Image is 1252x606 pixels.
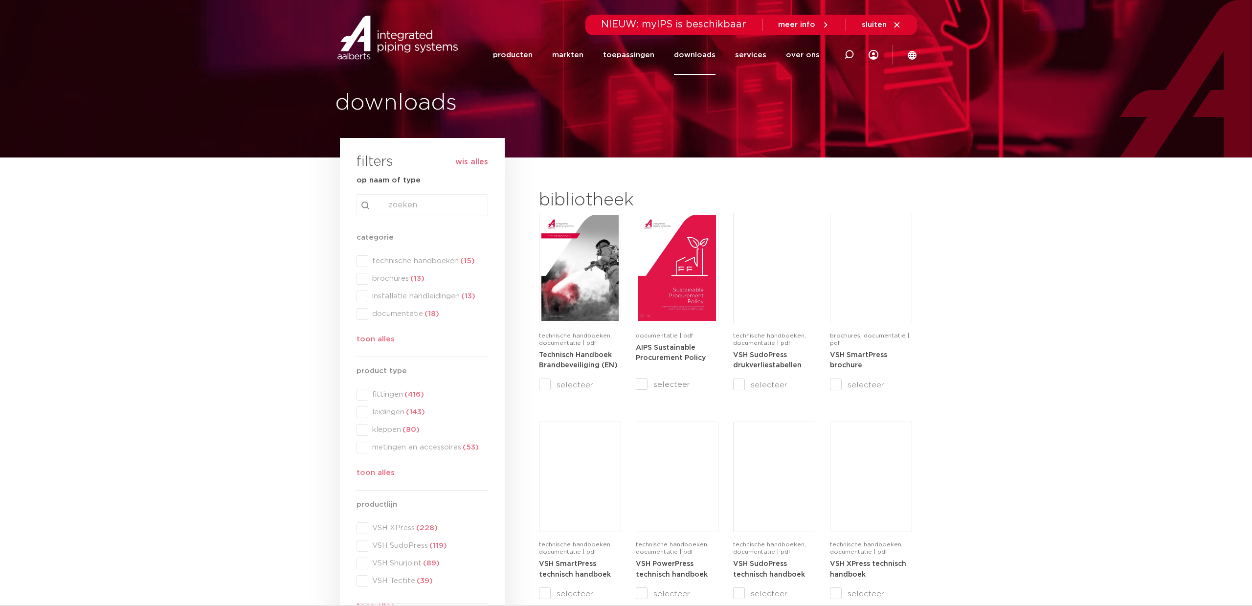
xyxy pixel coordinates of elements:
[733,588,815,600] label: selecteer
[636,560,708,578] a: VSH PowerPress technisch handboek
[830,333,909,346] span: brochures, documentatie | pdf
[830,379,912,391] label: selecteer
[832,215,910,321] img: VSH-SmartPress_A4Brochure-5008016-2023_2.0_NL-pdf.jpg
[493,35,820,75] nav: Menu
[733,541,806,555] span: technische handboeken, documentatie | pdf
[869,35,878,75] div: my IPS
[539,561,611,578] strong: VSH SmartPress technisch handboek
[638,424,715,530] img: VSH-PowerPress_A4TM_5008817_2024_3.1_NL-pdf.jpg
[541,424,619,530] img: VSH-SmartPress_A4TM_5009301_2023_2.0-EN-pdf.jpg
[539,189,713,212] h2: bibliotheek
[832,424,910,530] img: VSH-XPress_A4TM_5008762_2025_4.1_NL-pdf.jpg
[638,215,715,321] img: Aips_A4Sustainable-Procurement-Policy_5011446_EN-pdf.jpg
[830,352,887,369] strong: VSH SmartPress brochure
[862,21,887,28] span: sluiten
[357,177,421,184] strong: op naam of type
[636,379,718,390] label: selecteer
[539,352,618,369] strong: Technisch Handboek Brandbeveiliging (EN)
[830,541,903,555] span: technische handboeken, documentatie | pdf
[733,351,802,369] a: VSH SudoPress drukverliestabellen
[603,35,654,75] a: toepassingen
[733,333,806,346] span: technische handboeken, documentatie | pdf
[830,560,906,578] a: VSH XPress technisch handboek
[539,541,612,555] span: technische handboeken, documentatie | pdf
[636,344,706,362] a: AIPS Sustainable Procurement Policy
[539,588,621,600] label: selecteer
[736,424,813,530] img: VSH-SudoPress_A4TM_5001604-2023-3.0_NL-pdf.jpg
[862,21,901,29] a: sluiten
[830,588,912,600] label: selecteer
[541,215,619,321] img: FireProtection_A4TM_5007915_2025_2.0_EN-1-pdf.jpg
[736,215,813,321] img: VSH-SudoPress_A4PLT_5007706_2024-2.0_NL-pdf.jpg
[539,379,621,391] label: selecteer
[636,541,709,555] span: technische handboeken, documentatie | pdf
[493,35,533,75] a: producten
[778,21,815,28] span: meer info
[601,20,746,29] span: NIEUW: myIPS is beschikbaar
[357,151,393,174] h3: filters
[539,560,611,578] a: VSH SmartPress technisch handboek
[733,352,802,369] strong: VSH SudoPress drukverliestabellen
[636,561,708,578] strong: VSH PowerPress technisch handboek
[674,35,715,75] a: downloads
[735,35,766,75] a: services
[539,333,612,346] span: technische handboeken, documentatie | pdf
[335,88,621,119] h1: downloads
[636,333,693,338] span: documentatie | pdf
[733,561,805,578] strong: VSH SudoPress technisch handboek
[733,560,805,578] a: VSH SudoPress technisch handboek
[830,561,906,578] strong: VSH XPress technisch handboek
[786,35,820,75] a: over ons
[552,35,583,75] a: markten
[539,351,618,369] a: Technisch Handboek Brandbeveiliging (EN)
[778,21,830,29] a: meer info
[636,588,718,600] label: selecteer
[733,379,815,391] label: selecteer
[830,351,887,369] a: VSH SmartPress brochure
